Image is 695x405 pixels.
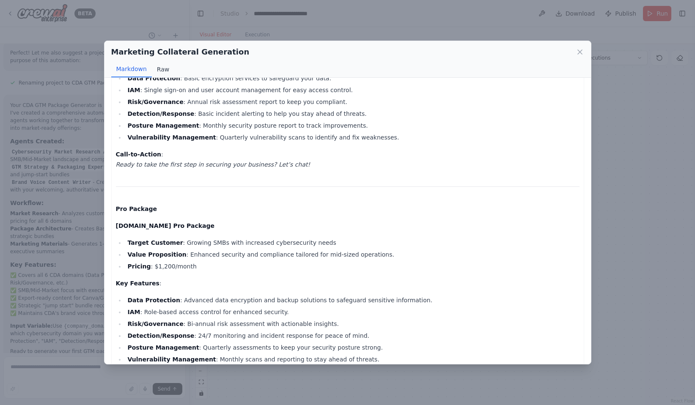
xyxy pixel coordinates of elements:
[125,73,580,83] li: : Basic encryption services to safeguard your data.
[127,356,216,363] strong: Vulnerability Management
[125,109,580,119] li: : Basic incident alerting to help you stay ahead of threats.
[127,309,140,315] strong: IAM
[125,238,580,248] li: : Growing SMBs with increased cybersecurity needs
[125,132,580,142] li: : Quarterly vulnerability scans to identify and fix weaknesses.
[125,249,580,260] li: : Enhanced security and compliance tailored for mid-sized operations.
[116,205,157,212] strong: Pro Package
[127,110,194,117] strong: Detection/Response
[116,278,580,288] p: :
[127,344,199,351] strong: Posture Management
[127,122,199,129] strong: Posture Management
[127,251,186,258] strong: Value Proposition
[125,319,580,329] li: : Bi-annual risk assessment with actionable insights.
[127,263,151,270] strong: Pricing
[127,332,194,339] strong: Detection/Response
[125,331,580,341] li: : 24/7 monitoring and incident response for peace of mind.
[116,149,580,170] p: :
[125,307,580,317] li: : Role-based access control for enhanced security.
[125,342,580,353] li: : Quarterly assessments to keep your security posture strong.
[127,297,180,304] strong: Data Protection
[127,87,140,93] strong: IAM
[127,134,216,141] strong: Vulnerability Management
[127,75,180,82] strong: Data Protection
[116,222,215,229] strong: [DOMAIN_NAME] Pro Package
[125,85,580,95] li: : Single sign-on and user account management for easy access control.
[127,320,183,327] strong: Risk/Governance
[125,295,580,305] li: : Advanced data encryption and backup solutions to safeguard sensitive information.
[116,280,159,287] strong: Key Features
[116,151,161,158] strong: Call-to-Action
[127,239,183,246] strong: Target Customer
[125,354,580,364] li: : Monthly scans and reporting to stay ahead of threats.
[116,161,310,168] em: Ready to take the first step in securing your business? Let’s chat!
[125,97,580,107] li: : Annual risk assessment report to keep you compliant.
[125,120,580,131] li: : Monthly security posture report to track improvements.
[111,61,152,77] button: Markdown
[111,46,250,58] h2: Marketing Collateral Generation
[125,261,580,271] li: : $1,200/month
[127,99,183,105] strong: Risk/Governance
[152,61,174,77] button: Raw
